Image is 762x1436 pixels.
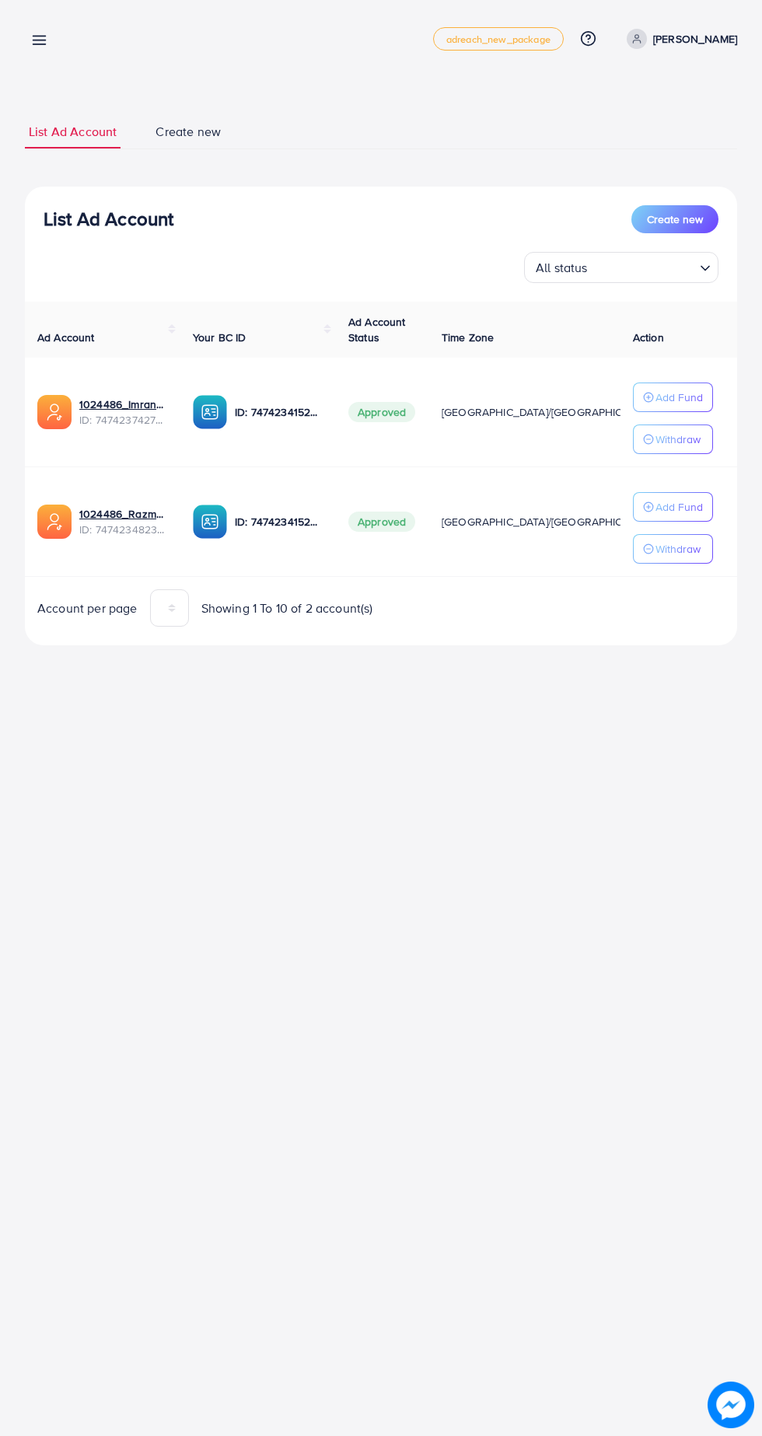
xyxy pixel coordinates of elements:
[633,534,713,564] button: Withdraw
[37,505,72,539] img: ic-ads-acc.e4c84228.svg
[79,522,168,537] span: ID: 7474234823184416769
[235,512,323,531] p: ID: 7474234152863678481
[446,34,551,44] span: adreach_new_package
[156,123,221,141] span: Create new
[79,506,168,522] a: 1024486_Razman_1740230915595
[79,397,168,412] a: 1024486_Imran_1740231528988
[348,314,406,345] span: Ad Account Status
[631,205,718,233] button: Create new
[193,505,227,539] img: ic-ba-acc.ded83a64.svg
[655,430,701,449] p: Withdraw
[44,208,173,230] h3: List Ad Account
[708,1382,754,1428] img: image
[647,211,703,227] span: Create new
[201,599,373,617] span: Showing 1 To 10 of 2 account(s)
[620,29,737,49] a: [PERSON_NAME]
[442,514,658,529] span: [GEOGRAPHIC_DATA]/[GEOGRAPHIC_DATA]
[433,27,564,51] a: adreach_new_package
[37,395,72,429] img: ic-ads-acc.e4c84228.svg
[442,330,494,345] span: Time Zone
[655,498,703,516] p: Add Fund
[37,599,138,617] span: Account per page
[442,404,658,420] span: [GEOGRAPHIC_DATA]/[GEOGRAPHIC_DATA]
[193,395,227,429] img: ic-ba-acc.ded83a64.svg
[348,402,415,422] span: Approved
[655,540,701,558] p: Withdraw
[235,403,323,421] p: ID: 7474234152863678481
[37,330,95,345] span: Ad Account
[633,492,713,522] button: Add Fund
[653,30,737,48] p: [PERSON_NAME]
[79,506,168,538] div: <span class='underline'>1024486_Razman_1740230915595</span></br>7474234823184416769
[348,512,415,532] span: Approved
[633,425,713,454] button: Withdraw
[524,252,718,283] div: Search for option
[592,253,694,279] input: Search for option
[193,330,246,345] span: Your BC ID
[633,383,713,412] button: Add Fund
[79,412,168,428] span: ID: 7474237427478233089
[633,330,664,345] span: Action
[533,257,591,279] span: All status
[79,397,168,428] div: <span class='underline'>1024486_Imran_1740231528988</span></br>7474237427478233089
[655,388,703,407] p: Add Fund
[29,123,117,141] span: List Ad Account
